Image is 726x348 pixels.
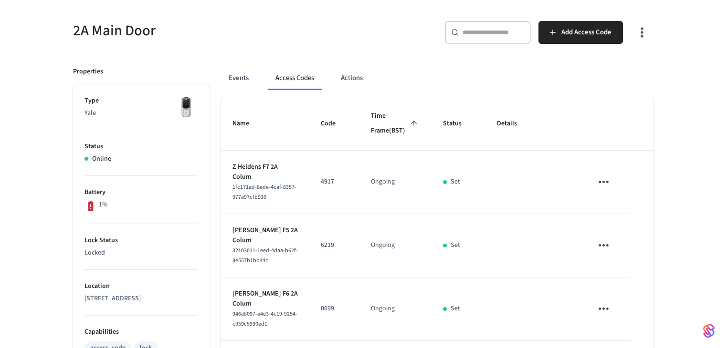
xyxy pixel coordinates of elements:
[174,96,198,120] img: Yale Assure Touchscreen Wifi Smart Lock, Satin Nickel, Front
[84,142,198,152] p: Status
[221,67,256,90] button: Events
[232,246,298,265] span: 32103011-1eed-4daa-b62f-8e557b1bb44c
[84,248,198,258] p: Locked
[359,277,431,341] td: Ongoing
[538,21,623,44] button: Add Access Code
[321,177,348,187] p: 4917
[371,109,420,139] span: Time Frame(BST)
[561,26,611,39] span: Add Access Code
[321,240,348,250] p: 6219
[84,187,198,197] p: Battery
[268,67,322,90] button: Access Codes
[84,108,198,118] p: Yale
[321,116,348,131] span: Code
[73,67,103,77] p: Properties
[451,177,460,187] p: Set
[232,289,298,309] p: [PERSON_NAME] F6 2A Colum
[92,154,111,164] p: Online
[443,116,474,131] span: Status
[497,116,529,131] span: Details
[359,214,431,277] td: Ongoing
[333,67,370,90] button: Actions
[451,240,460,250] p: Set
[232,225,298,246] p: [PERSON_NAME] F5 2A Colum
[359,151,431,214] td: Ongoing
[451,304,460,314] p: Set
[321,304,348,314] p: 0699
[232,116,262,131] span: Name
[703,323,715,338] img: SeamLogoGradient.69752ec5.svg
[84,235,198,246] p: Lock Status
[84,96,198,106] p: Type
[84,281,198,291] p: Location
[221,67,653,90] div: ant example
[99,200,108,210] p: 1%
[84,294,198,304] p: [STREET_ADDRESS]
[232,310,297,328] span: 946a8097-e4e3-4c19-9254-c959c5990ed1
[232,183,296,201] span: 1fc171ad-8ade-4caf-8357-977a97cfb930
[84,327,198,337] p: Capabilities
[232,162,298,182] p: Z Heldens F7 2A Colum
[73,21,358,41] h5: 2A Main Door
